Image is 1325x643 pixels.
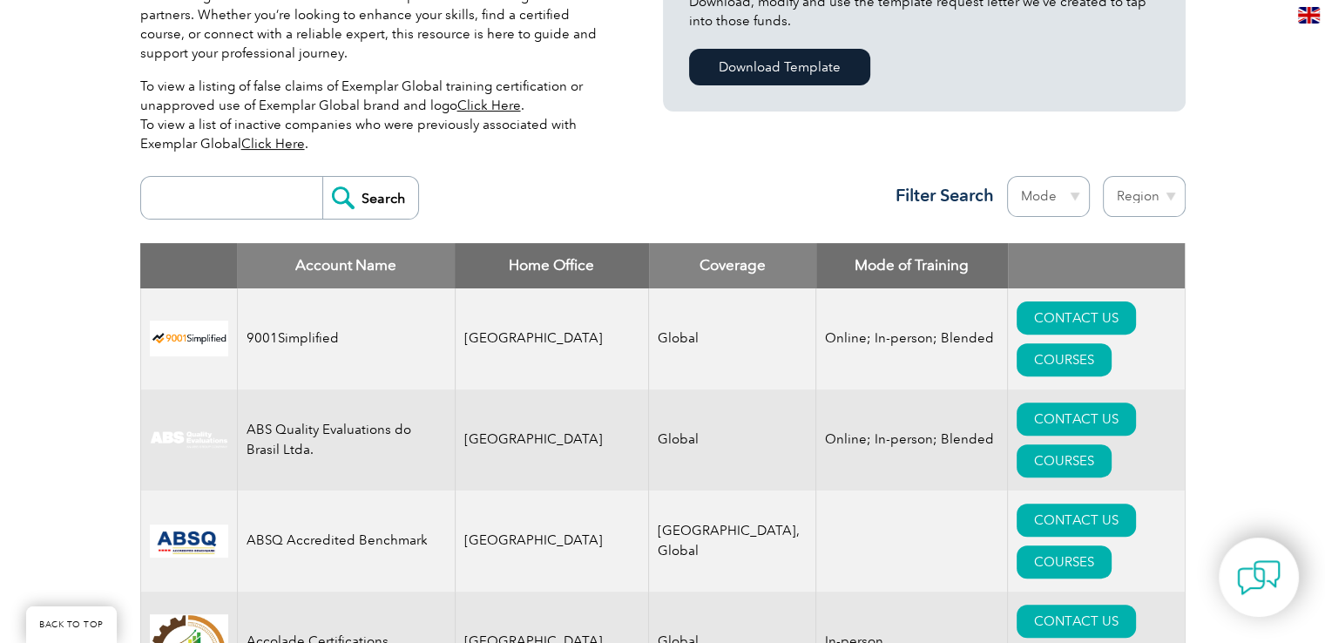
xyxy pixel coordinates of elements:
[237,491,455,592] td: ABSQ Accredited Benchmark
[322,177,418,219] input: Search
[455,491,649,592] td: [GEOGRAPHIC_DATA]
[1298,7,1320,24] img: en
[1017,504,1136,537] a: CONTACT US
[649,389,816,491] td: Global
[1017,605,1136,638] a: CONTACT US
[1017,343,1112,376] a: COURSES
[241,136,305,152] a: Click Here
[1017,301,1136,335] a: CONTACT US
[140,77,611,153] p: To view a listing of false claims of Exemplar Global training certification or unapproved use of ...
[457,98,521,113] a: Click Here
[455,389,649,491] td: [GEOGRAPHIC_DATA]
[1017,545,1112,579] a: COURSES
[649,288,816,389] td: Global
[649,491,816,592] td: [GEOGRAPHIC_DATA], Global
[649,243,816,288] th: Coverage: activate to sort column ascending
[885,185,994,206] h3: Filter Search
[26,606,117,643] a: BACK TO TOP
[689,49,870,85] a: Download Template
[1008,243,1185,288] th: : activate to sort column ascending
[1017,444,1112,477] a: COURSES
[816,243,1008,288] th: Mode of Training: activate to sort column ascending
[816,389,1008,491] td: Online; In-person; Blended
[237,243,455,288] th: Account Name: activate to sort column descending
[150,430,228,450] img: c92924ac-d9bc-ea11-a814-000d3a79823d-logo.jpg
[1017,403,1136,436] a: CONTACT US
[237,288,455,389] td: 9001Simplified
[150,525,228,558] img: cc24547b-a6e0-e911-a812-000d3a795b83-logo.png
[237,389,455,491] td: ABS Quality Evaluations do Brasil Ltda.
[1237,556,1281,599] img: contact-chat.png
[455,288,649,389] td: [GEOGRAPHIC_DATA]
[150,321,228,356] img: 37c9c059-616f-eb11-a812-002248153038-logo.png
[455,243,649,288] th: Home Office: activate to sort column ascending
[816,288,1008,389] td: Online; In-person; Blended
